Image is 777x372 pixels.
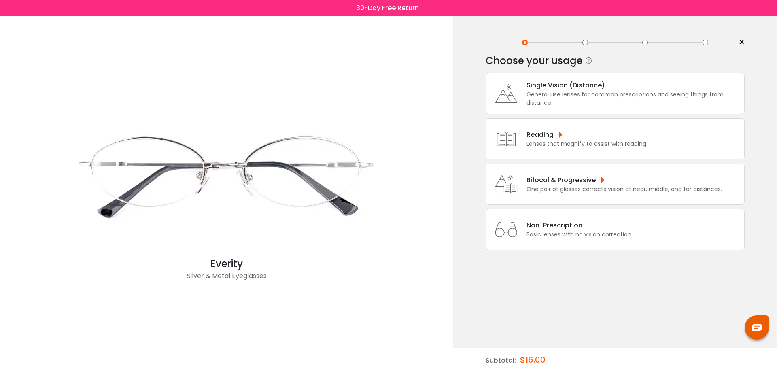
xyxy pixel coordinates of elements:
span: × [739,36,745,49]
a: × [732,36,745,49]
div: Silver & Metal Eyeglasses [65,271,388,287]
img: Silver Everity - Metal Eyeglasses [65,95,388,257]
div: Reading [526,130,647,140]
div: Lenses that magnify to assist with reading. [526,140,647,148]
div: $16.00 [520,348,546,372]
div: One pair of glasses corrects vision at near, middle, and far distances. [526,185,722,193]
div: Bifocal & Progressive [526,175,722,185]
div: Basic lenses with no vision correction. [526,230,633,239]
div: Everity [65,257,388,271]
div: Choose your usage [486,53,583,69]
div: General use lenses for common prescriptions and seeing things from distance. [526,90,740,107]
div: Single Vision (Distance) [526,80,740,90]
img: chat [752,324,762,331]
div: Non-Prescription [526,220,633,230]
